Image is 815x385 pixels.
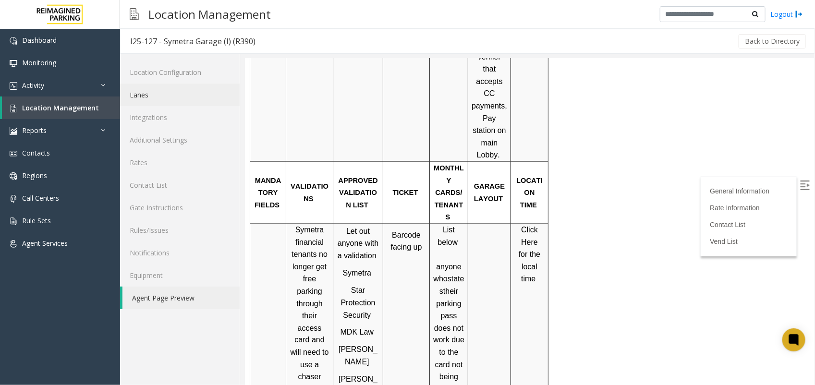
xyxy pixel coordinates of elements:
[2,96,120,119] a: Location Management
[271,118,298,150] span: LOCATION TIME
[10,195,17,203] img: 'icon'
[188,204,219,225] span: anyone who
[739,34,806,48] button: Back to Directory
[96,228,133,260] span: Star Protection Security
[555,122,565,132] img: Open/Close Sidebar Menu
[229,124,262,144] span: GARAGE LAYOUT
[122,287,240,309] a: Agent Page Preview
[195,216,219,237] span: states
[148,130,173,138] span: TICKET
[10,217,17,225] img: 'icon'
[22,58,56,67] span: Monitoring
[22,193,59,203] span: Call Centers
[10,172,17,180] img: 'icon'
[120,219,240,241] a: Rules/Issues
[120,129,240,151] a: Additional Settings
[120,241,240,264] a: Notifications
[94,317,133,349] span: [PERSON_NAME] Advisors?
[10,240,17,248] img: 'icon'
[96,270,129,278] span: MDK Law
[10,82,17,90] img: 'icon'
[120,61,240,84] a: Location Configuration
[93,118,134,150] span: APPROVED VALIDATION LIST
[120,264,240,287] a: Equipment
[22,171,47,180] span: Regions
[22,126,47,135] span: Reports
[93,168,136,201] span: Let out anyone with a validation
[465,129,524,136] a: General Information
[120,151,240,174] a: Rates
[465,162,500,170] a: Contact List
[22,239,68,248] span: Agent Services
[465,145,515,153] a: Rate Information
[120,196,240,219] a: Gate Instructions
[22,148,50,157] span: Contacts
[10,150,17,157] img: 'icon'
[22,103,99,112] span: Location Management
[22,81,44,90] span: Activity
[10,37,17,45] img: 'icon'
[22,36,57,45] span: Dashboard
[22,216,51,225] span: Rule Sets
[465,179,493,187] a: Vend List
[120,84,240,106] a: Lanes
[193,167,213,188] span: List below
[144,2,276,26] h3: Location Management
[120,106,240,129] a: Integrations
[189,106,219,162] span: MONTHLY CARDS/TENANTS
[10,127,17,135] img: 'icon'
[146,172,178,193] span: Barcode facing up
[10,118,36,150] span: MANDATORY FIELDS
[10,105,17,112] img: 'icon'
[770,9,803,19] a: Logout
[130,35,255,48] div: I25-127 - Symetra Garage (I) (R390)
[97,210,126,218] span: Symetra
[130,2,139,26] img: pageIcon
[274,167,298,224] a: Click Here for the local time
[46,124,84,144] span: VALIDATIONS
[10,60,17,67] img: 'icon'
[795,9,803,19] img: logout
[94,287,133,308] span: [PERSON_NAME]
[120,174,240,196] a: Contact List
